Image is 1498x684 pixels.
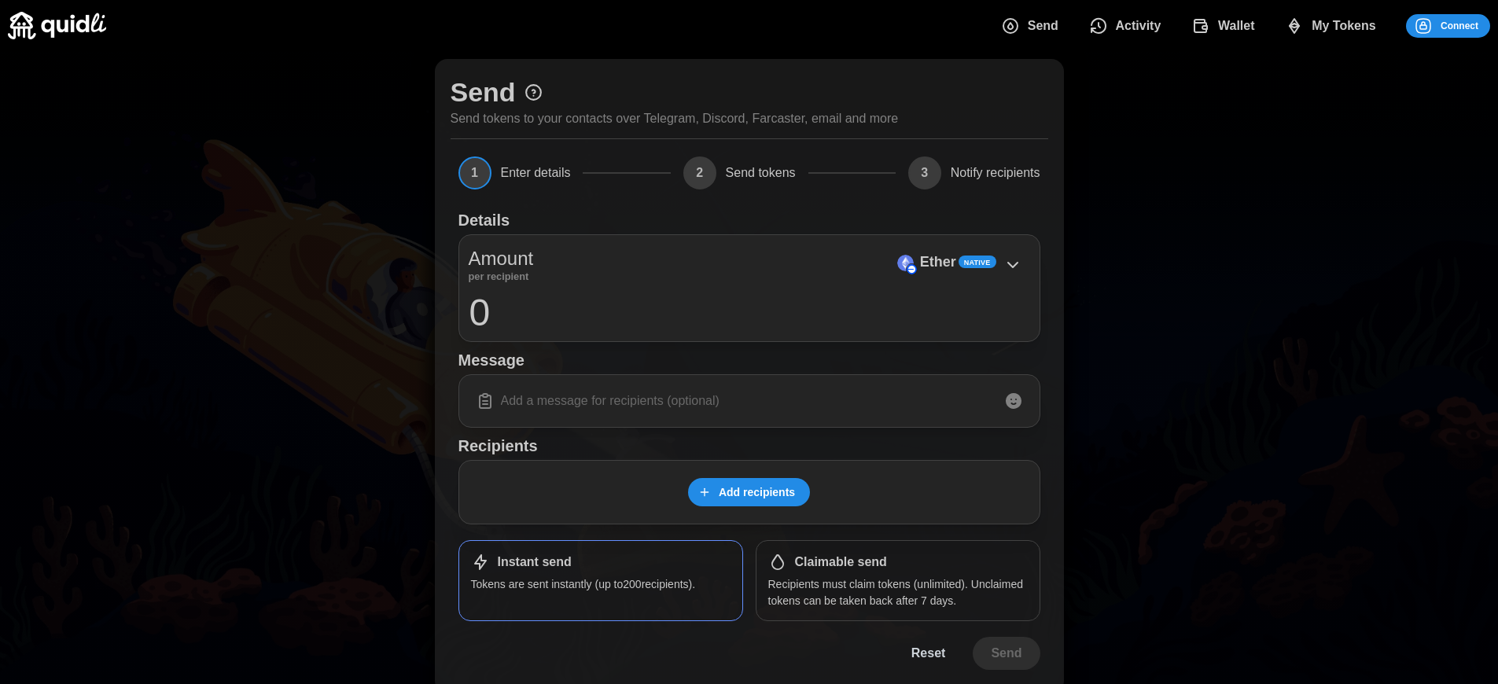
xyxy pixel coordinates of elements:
[469,292,1030,332] input: 0
[458,350,1040,370] h1: Message
[683,156,716,189] span: 2
[908,156,941,189] span: 3
[501,167,571,179] span: Enter details
[973,637,1040,670] button: Send
[469,245,534,273] p: Amount
[469,384,1030,417] input: Add a message for recipients (optional)
[458,156,571,189] button: 1Enter details
[1312,10,1376,42] span: My Tokens
[451,109,899,129] p: Send tokens to your contacts over Telegram, Discord, Farcaster, email and more
[964,257,991,268] span: Native
[1218,10,1255,42] span: Wallet
[688,478,810,506] button: Add recipients
[498,554,572,571] h1: Instant send
[719,479,795,506] span: Add recipients
[1179,9,1272,42] button: Wallet
[988,9,1077,42] button: Send
[451,75,516,109] h1: Send
[1406,14,1490,38] button: Connect
[1441,15,1478,37] span: Connect
[908,156,1040,189] button: 3Notify recipients
[951,167,1040,179] span: Notify recipients
[458,210,510,230] h1: Details
[795,554,887,571] h1: Claimable send
[458,156,491,189] span: 1
[683,156,796,189] button: 2Send tokens
[768,576,1028,609] p: Recipients must claim tokens (unlimited). Unclaimed tokens can be taken back after 7 days.
[897,255,914,271] img: Ether (on Base)
[458,436,1040,456] h1: Recipients
[471,576,731,592] p: Tokens are sent instantly (up to 200 recipients).
[8,12,106,39] img: Quidli
[1116,10,1161,42] span: Activity
[1273,9,1394,42] button: My Tokens
[469,273,534,281] p: per recipient
[893,637,964,670] button: Reset
[1028,10,1058,42] span: Send
[1077,9,1179,42] button: Activity
[726,167,796,179] span: Send tokens
[920,251,956,274] p: Ether
[911,638,946,669] span: Reset
[991,638,1021,669] span: Send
